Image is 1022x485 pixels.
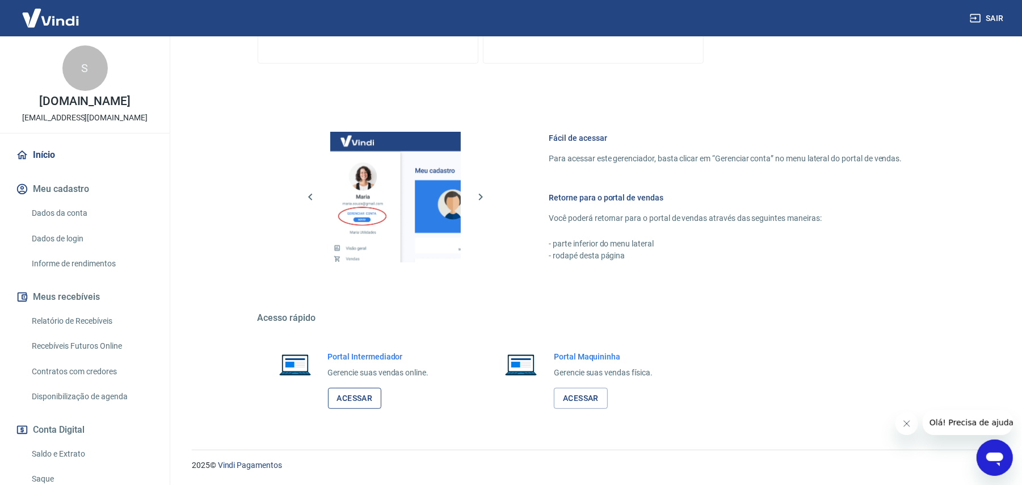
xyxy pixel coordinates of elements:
[328,351,429,362] h6: Portal Intermediador
[14,177,156,202] button: Meu cadastro
[549,212,902,224] p: Você poderá retornar para o portal de vendas através das seguintes maneiras:
[258,312,930,324] h5: Acesso rápido
[923,410,1013,435] iframe: Mensagem da empresa
[27,202,156,225] a: Dados da conta
[14,417,156,442] button: Conta Digital
[554,367,653,379] p: Gerencie suas vendas física.
[554,351,653,362] h6: Portal Maquininha
[27,360,156,383] a: Contratos com credores
[895,412,918,435] iframe: Fechar mensagem
[968,8,1008,29] button: Sair
[549,153,902,165] p: Para acessar este gerenciador, basta clicar em “Gerenciar conta” no menu lateral do portal de ven...
[330,132,461,262] img: Imagem da dashboard mostrando o botão de gerenciar conta na sidebar no lado esquerdo
[271,351,319,378] img: Imagem de um notebook aberto
[549,250,902,262] p: - rodapé desta página
[549,192,902,203] h6: Retorne para o portal de vendas
[554,388,608,409] a: Acessar
[14,1,87,35] img: Vindi
[14,143,156,168] a: Início
[27,442,156,466] a: Saldo e Extrato
[218,461,282,470] a: Vindi Pagamentos
[328,367,429,379] p: Gerencie suas vendas online.
[27,385,156,408] a: Disponibilização de agenda
[192,459,995,471] p: 2025 ©
[27,252,156,275] a: Informe de rendimentos
[7,8,95,17] span: Olá! Precisa de ajuda?
[497,351,545,378] img: Imagem de um notebook aberto
[977,440,1013,476] iframe: Botão para abrir a janela de mensagens
[328,388,382,409] a: Acessar
[14,285,156,310] button: Meus recebíveis
[549,238,902,250] p: - parte inferior do menu lateral
[62,45,108,91] div: S
[549,132,902,144] h6: Fácil de acessar
[27,227,156,250] a: Dados de login
[22,112,148,124] p: [EMAIL_ADDRESS][DOMAIN_NAME]
[27,335,156,358] a: Recebíveis Futuros Online
[39,95,131,107] p: [DOMAIN_NAME]
[27,310,156,333] a: Relatório de Recebíveis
